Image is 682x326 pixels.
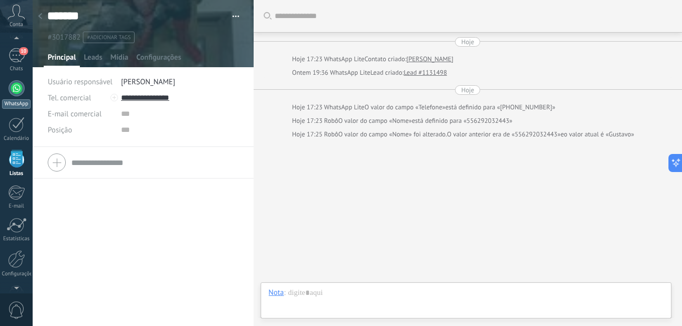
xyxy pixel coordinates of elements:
a: Lead #1131498 [404,68,447,78]
span: WhatsApp Lite [324,103,364,111]
div: Hoje 17:23 [292,54,324,64]
span: está definido para «[PHONE_NUMBER]» [445,102,555,112]
span: WhatsApp Lite [330,68,370,77]
span: Usuário responsável [48,77,112,87]
span: O valor do campo «Nome» [338,116,412,126]
span: O valor do campo «Telefone» [365,102,445,112]
span: Robô [324,116,338,125]
div: Contato criado: [365,54,407,64]
span: E-mail comercial [48,109,101,119]
div: Hoje 17:23 [292,116,324,126]
span: Mídia [110,53,129,67]
span: Leads [84,53,102,67]
div: Chats [2,66,31,72]
span: 10 [19,47,28,55]
span: WhatsApp Lite [324,55,364,63]
div: Listas [2,171,31,177]
div: Hoje 17:23 [292,102,324,112]
div: Hoje [461,37,474,47]
div: Calendário [2,135,31,142]
span: Tel. comercial [48,93,91,103]
span: O valor do campo «Nome» foi alterado. [338,129,447,139]
span: eo valor atual é «Gustavo» [560,129,634,139]
span: Posição [48,126,72,134]
span: Conta [10,22,23,28]
div: Hoje [461,85,474,95]
span: #adicionar tags [87,34,131,41]
div: Ontem 19:36 [292,68,330,78]
span: #3017882 [48,33,80,42]
div: E-mail [2,203,31,210]
div: Hoje 17:25 [292,129,324,139]
span: : [284,288,285,298]
span: está definido para «556292032443» [412,116,512,126]
div: WhatsApp [2,99,31,109]
button: Tel. comercial [48,90,91,106]
div: Estatísticas [2,236,31,242]
span: Configurações [136,53,181,67]
span: [PERSON_NAME] [121,77,175,87]
button: E-mail comercial [48,106,101,122]
div: Posição [48,122,113,138]
span: O valor anterior era de «556292032443» [447,129,560,139]
div: Lead criado: [370,68,404,78]
span: Principal [48,53,76,67]
div: Usuário responsável [48,74,113,90]
span: Robô [324,130,338,138]
div: Configurações [2,271,31,277]
a: [PERSON_NAME] [406,54,453,64]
